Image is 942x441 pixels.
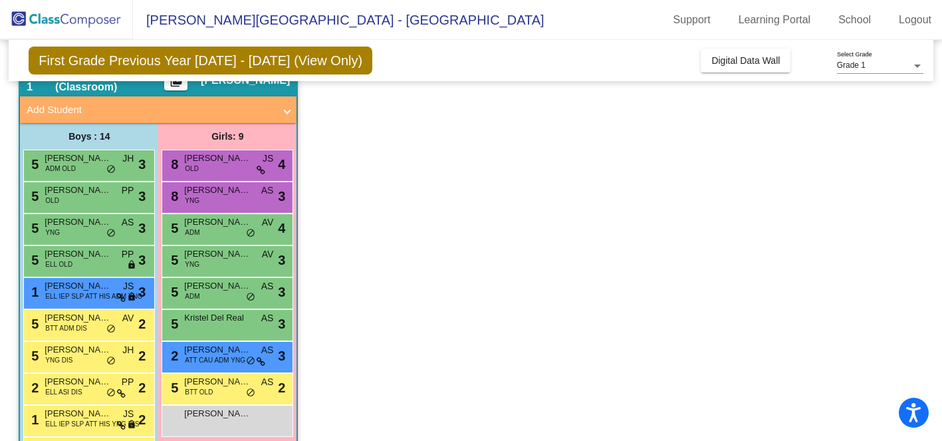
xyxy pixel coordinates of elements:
[168,285,178,299] span: 5
[261,184,274,198] span: AS
[122,152,134,166] span: JH
[185,164,199,174] span: OLD
[133,9,544,31] span: [PERSON_NAME][GEOGRAPHIC_DATA] - [GEOGRAPHIC_DATA]
[138,410,146,430] span: 2
[45,375,111,388] span: [PERSON_NAME]
[184,407,251,420] span: [PERSON_NAME]
[127,420,136,430] span: lock
[278,218,285,238] span: 4
[728,9,822,31] a: Learning Portal
[711,55,780,66] span: Digital Data Wall
[27,102,274,118] mat-panel-title: Add Student
[45,259,72,269] span: ELL OLD
[122,184,134,198] span: PP
[263,152,273,166] span: JS
[278,250,285,270] span: 3
[138,186,146,206] span: 3
[45,343,111,357] span: [PERSON_NAME] ([PERSON_NAME]
[278,346,285,366] span: 3
[246,388,255,398] span: do_not_disturb_alt
[168,189,178,204] span: 8
[185,387,213,397] span: BTT OLD
[261,343,274,357] span: AS
[168,253,178,267] span: 5
[45,184,111,197] span: [PERSON_NAME] ([PERSON_NAME]) [PERSON_NAME]
[106,228,116,239] span: do_not_disturb_alt
[168,74,184,93] mat-icon: picture_as_pdf
[837,61,866,70] span: Grade 1
[278,378,285,398] span: 2
[278,282,285,302] span: 3
[45,407,111,420] span: [PERSON_NAME]
[45,311,111,325] span: [PERSON_NAME]
[45,419,139,429] span: ELL IEP SLP ATT HIS YNG DIS
[28,349,39,363] span: 5
[261,279,274,293] span: AS
[278,186,285,206] span: 3
[168,349,178,363] span: 2
[28,412,39,427] span: 1
[185,227,199,237] span: ADM
[45,323,87,333] span: BTT ADM DIS
[28,317,39,331] span: 5
[184,343,251,357] span: [PERSON_NAME]
[123,407,134,421] span: JS
[184,216,251,229] span: [PERSON_NAME]
[168,157,178,172] span: 8
[184,184,251,197] span: [PERSON_NAME]
[184,247,251,261] span: [PERSON_NAME]
[122,216,134,229] span: AS
[45,227,60,237] span: YNG
[122,311,134,325] span: AV
[262,216,274,229] span: AV
[28,189,39,204] span: 5
[122,247,134,261] span: PP
[828,9,882,31] a: School
[123,279,134,293] span: JS
[888,9,942,31] a: Logout
[106,164,116,175] span: do_not_disturb_alt
[127,260,136,271] span: lock
[138,218,146,238] span: 3
[28,285,39,299] span: 1
[246,292,255,303] span: do_not_disturb_alt
[138,378,146,398] span: 2
[20,96,296,123] mat-expansion-panel-header: Add Student
[138,346,146,366] span: 2
[185,355,245,365] span: ATT CAU ADM YNG
[184,375,251,388] span: [PERSON_NAME]
[20,123,158,150] div: Boys : 14
[158,123,296,150] div: Girls: 9
[45,196,59,206] span: OLD
[261,311,274,325] span: AS
[127,292,136,303] span: lock
[663,9,721,31] a: Support
[28,253,39,267] span: 5
[45,164,76,174] span: ADM OLD
[106,356,116,367] span: do_not_disturb_alt
[184,279,251,293] span: [PERSON_NAME]
[122,375,134,389] span: PP
[185,259,199,269] span: YNG
[168,221,178,235] span: 5
[45,291,142,301] span: ELL IEP SLP ATT HIS ADM YNG
[168,380,178,395] span: 5
[138,282,146,302] span: 3
[278,154,285,174] span: 4
[29,47,372,74] span: First Grade Previous Year [DATE] - [DATE] (View Only)
[184,152,251,165] span: [PERSON_NAME]
[168,317,178,331] span: 5
[138,250,146,270] span: 3
[45,387,82,397] span: ELL ASI DIS
[45,355,72,365] span: YNG DIS
[28,380,39,395] span: 2
[45,279,111,293] span: [PERSON_NAME]
[138,154,146,174] span: 3
[184,311,251,325] span: Kristel Del Real
[246,356,255,367] span: do_not_disturb_alt
[278,314,285,334] span: 3
[164,71,187,90] button: Print Students Details
[106,388,116,398] span: do_not_disturb_alt
[185,196,199,206] span: YNG
[138,314,146,334] span: 2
